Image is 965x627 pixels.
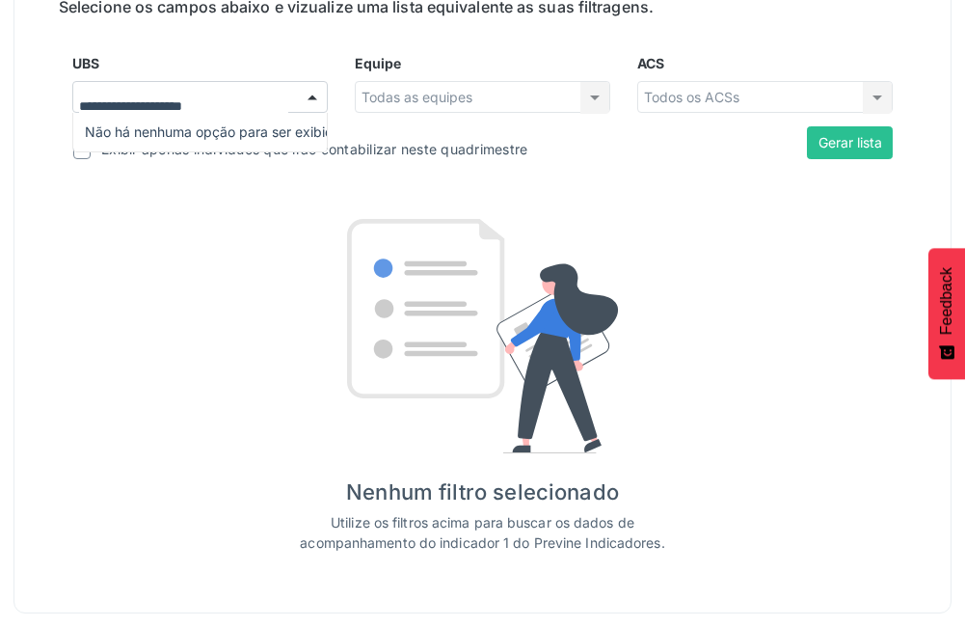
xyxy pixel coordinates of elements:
[938,267,955,335] span: Feedback
[294,512,672,553] div: Utilize os filtros acima para buscar os dados de acompanhamento do indicador 1 do Previne Indicad...
[807,126,893,159] button: Gerar lista
[347,219,619,453] img: Imagem de Empty State
[72,53,99,73] label: UBS
[928,248,965,379] button: Feedback - Mostrar pesquisa
[346,477,619,508] div: Nenhum filtro selecionado
[73,113,327,151] span: Não há nenhuma opção para ser exibida.
[355,53,401,73] label: Equipe
[637,53,664,73] label: ACS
